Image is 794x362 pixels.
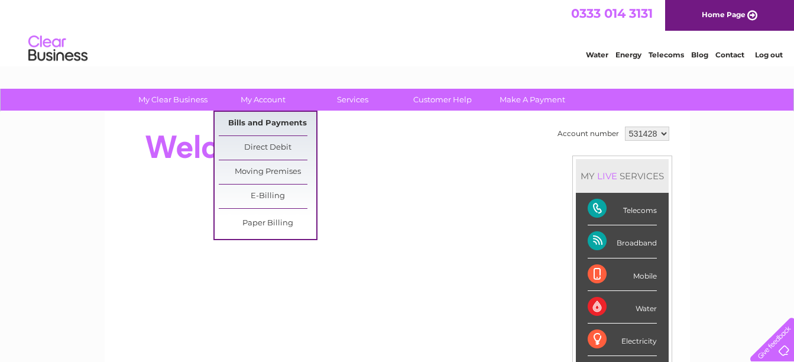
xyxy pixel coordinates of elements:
[576,159,669,193] div: MY SERVICES
[588,193,657,225] div: Telecoms
[28,31,88,67] img: logo.png
[586,50,608,59] a: Water
[755,50,783,59] a: Log out
[649,50,684,59] a: Telecoms
[394,89,491,111] a: Customer Help
[595,170,620,182] div: LIVE
[691,50,708,59] a: Blog
[715,50,744,59] a: Contact
[214,89,312,111] a: My Account
[588,291,657,324] div: Water
[555,124,622,144] td: Account number
[588,225,657,258] div: Broadband
[484,89,581,111] a: Make A Payment
[219,212,316,235] a: Paper Billing
[118,7,677,57] div: Clear Business is a trading name of Verastar Limited (registered in [GEOGRAPHIC_DATA] No. 3667643...
[304,89,401,111] a: Services
[571,6,653,21] a: 0333 014 3131
[588,258,657,291] div: Mobile
[219,185,316,208] a: E-Billing
[219,136,316,160] a: Direct Debit
[615,50,641,59] a: Energy
[219,160,316,184] a: Moving Premises
[124,89,222,111] a: My Clear Business
[219,112,316,135] a: Bills and Payments
[588,324,657,356] div: Electricity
